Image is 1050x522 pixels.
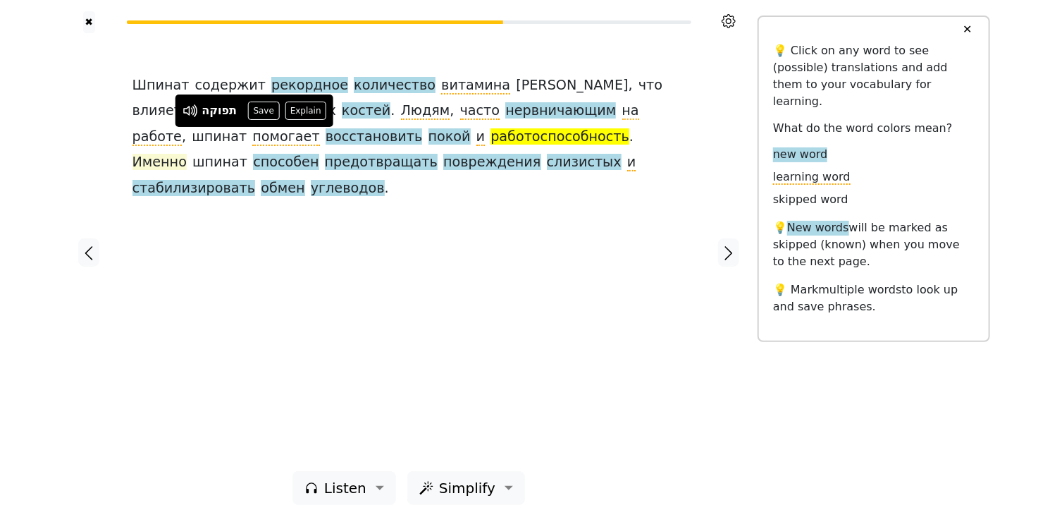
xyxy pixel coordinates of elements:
span: стабилизировать [132,180,256,198]
p: 💡 Click on any word to see (possible) translations and add them to your vocabulary for learning. [773,42,975,110]
button: Save [248,102,279,120]
span: витамина [441,77,510,95]
p: 💡 will be marked as skipped (known) when you move to the next page. [773,219,975,270]
span: часто [460,102,500,120]
span: и [627,154,636,171]
span: skipped word [773,193,848,207]
span: Simplify [439,478,495,499]
button: Explain [285,102,326,120]
span: . [629,128,634,146]
span: рекордное [271,77,348,95]
span: покой [428,128,471,146]
button: ✖ [83,11,95,33]
span: и [476,128,485,146]
span: шпинат [192,128,247,146]
span: обмен [261,180,304,198]
button: Simplify [407,471,525,505]
span: количество [354,77,436,95]
span: восстановить [326,128,423,146]
span: . [385,180,389,198]
span: костей [342,102,390,120]
span: нервничающим [505,102,616,120]
span: содержит [195,77,266,95]
span: , [629,77,633,95]
span: , [450,102,454,120]
span: learning word [773,170,851,185]
span: предотвращать [325,154,438,171]
span: слизистых [547,154,622,171]
button: Listen [292,471,396,505]
span: помогает [252,128,319,146]
span: new word [773,147,827,162]
button: ✕ [954,17,980,42]
span: на [622,102,639,120]
span: New words [787,221,849,236]
span: повреждения [443,154,541,171]
span: [PERSON_NAME] [516,77,628,95]
span: шпинат [192,154,247,171]
span: что [638,77,662,95]
span: работе [132,128,183,146]
h6: What do the word colors mean? [773,121,975,135]
span: влияет [132,102,183,120]
span: Listen [324,478,366,499]
div: תפוקה [202,102,237,119]
span: углеводов [311,180,385,198]
span: работоспособность [490,128,629,146]
span: Именно [132,154,187,171]
p: 💡 Mark to look up and save phrases. [773,281,975,315]
span: Шпинат [132,77,190,95]
span: multiple words [819,283,902,296]
span: способен [253,154,319,171]
span: . [390,102,395,120]
span: , [182,128,186,146]
span: Людям [401,102,450,120]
